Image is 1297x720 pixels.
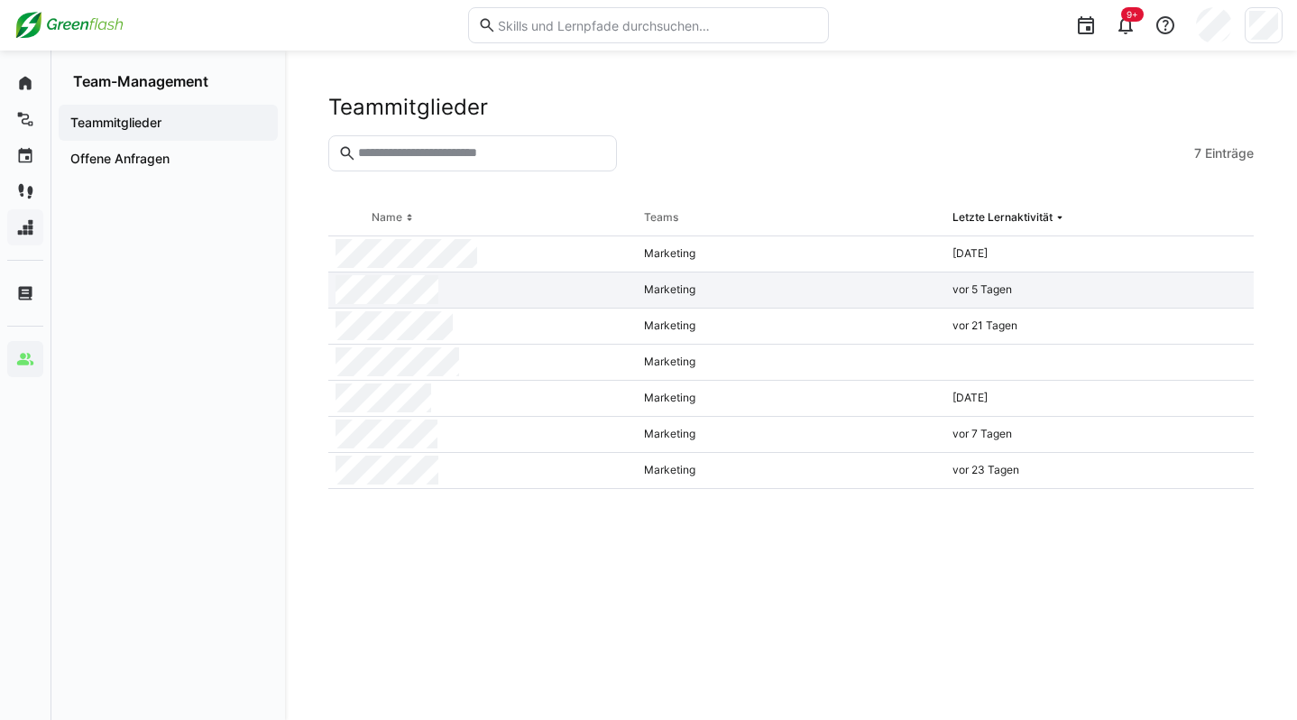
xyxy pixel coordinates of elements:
[1194,144,1201,162] span: 7
[328,94,488,121] h2: Teammitglieder
[637,309,945,345] div: Marketing
[952,246,988,260] span: [DATE]
[637,236,945,272] div: Marketing
[644,210,678,225] div: Teams
[1205,144,1254,162] span: Einträge
[952,210,1053,225] div: Letzte Lernaktivität
[1127,9,1138,20] span: 9+
[372,210,402,225] div: Name
[637,453,945,489] div: Marketing
[952,463,1019,476] span: vor 23 Tagen
[637,381,945,417] div: Marketing
[637,417,945,453] div: Marketing
[952,427,1012,440] span: vor 7 Tagen
[496,17,819,33] input: Skills und Lernpfade durchsuchen…
[637,345,945,381] div: Marketing
[952,282,1012,296] span: vor 5 Tagen
[952,318,1017,332] span: vor 21 Tagen
[637,272,945,309] div: Marketing
[952,391,988,404] span: [DATE]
